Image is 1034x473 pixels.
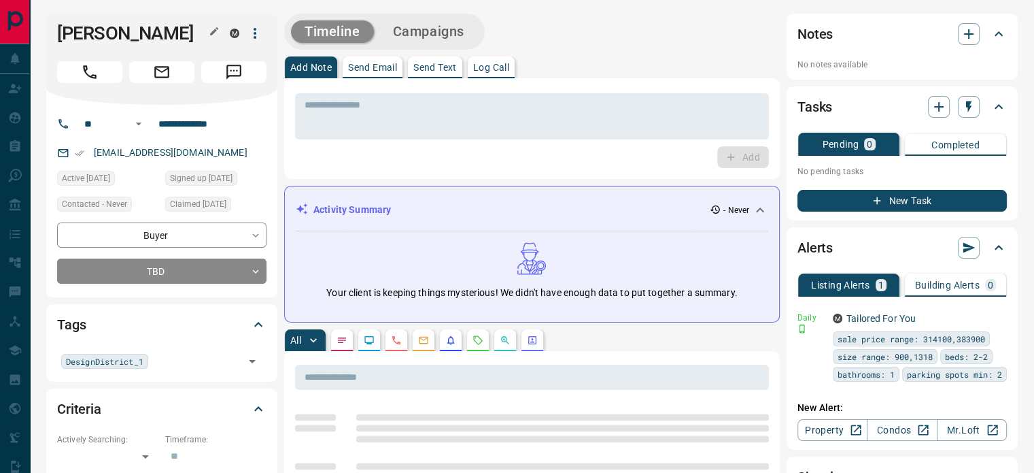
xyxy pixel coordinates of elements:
[797,237,833,259] h2: Alerts
[326,286,737,300] p: Your client is keeping things mysterious! We didn't have enough data to put together a summary.
[379,20,478,43] button: Campaigns
[413,63,457,72] p: Send Text
[797,419,867,441] a: Property
[797,190,1007,212] button: New Task
[165,197,266,216] div: Sat Nov 13 2021
[838,368,895,381] span: bathrooms: 1
[797,312,825,324] p: Daily
[170,172,232,185] span: Signed up [DATE]
[57,434,158,446] p: Actively Searching:
[797,401,1007,415] p: New Alert:
[418,335,429,346] svg: Emails
[822,140,859,149] p: Pending
[57,259,266,284] div: TBD
[915,280,980,290] p: Building Alerts
[57,314,86,336] h2: Tags
[797,231,1007,264] div: Alerts
[129,61,194,83] span: Email
[243,352,262,371] button: Open
[846,313,916,324] a: Tailored For You
[527,335,538,346] svg: Agent Actions
[797,59,1007,71] p: No notes available
[988,280,993,290] p: 0
[391,335,402,346] svg: Calls
[75,148,84,158] svg: Email Verified
[290,336,301,345] p: All
[907,368,1002,381] span: parking spots min: 2
[348,63,397,72] p: Send Email
[57,22,209,44] h1: [PERSON_NAME]
[473,63,509,72] p: Log Call
[797,324,807,333] svg: Push Notification Only
[57,61,122,83] span: Call
[201,61,266,83] span: Message
[337,335,347,346] svg: Notes
[833,314,842,323] div: mrloft.ca
[131,116,147,132] button: Open
[296,197,768,223] div: Activity Summary- Never
[838,332,985,346] span: sale price range: 314100,383900
[723,204,749,216] p: - Never
[291,20,374,43] button: Timeline
[937,419,1007,441] a: Mr.Loft
[500,335,511,346] svg: Opportunities
[945,350,988,363] span: beds: 2-2
[62,197,127,211] span: Contacted - Never
[797,96,832,118] h2: Tasks
[94,147,247,158] a: [EMAIL_ADDRESS][DOMAIN_NAME]
[57,398,101,420] h2: Criteria
[472,335,483,346] svg: Requests
[57,171,158,190] div: Sat Nov 13 2021
[867,419,937,441] a: Condos
[364,335,375,346] svg: Lead Browsing Activity
[797,161,1007,182] p: No pending tasks
[57,308,266,341] div: Tags
[878,280,884,290] p: 1
[313,203,391,217] p: Activity Summary
[57,393,266,425] div: Criteria
[811,280,870,290] p: Listing Alerts
[62,172,110,185] span: Active [DATE]
[170,197,226,211] span: Claimed [DATE]
[797,23,833,45] h2: Notes
[838,350,933,363] span: size range: 900,1318
[445,335,456,346] svg: Listing Alerts
[230,29,239,38] div: mrloft.ca
[931,140,980,150] p: Completed
[66,355,143,368] span: DesignDistrict_1
[867,140,872,149] p: 0
[290,63,332,72] p: Add Note
[797,18,1007,50] div: Notes
[57,223,266,248] div: Buyer
[797,91,1007,123] div: Tasks
[165,171,266,190] div: Sat Nov 13 2021
[165,434,266,446] p: Timeframe:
